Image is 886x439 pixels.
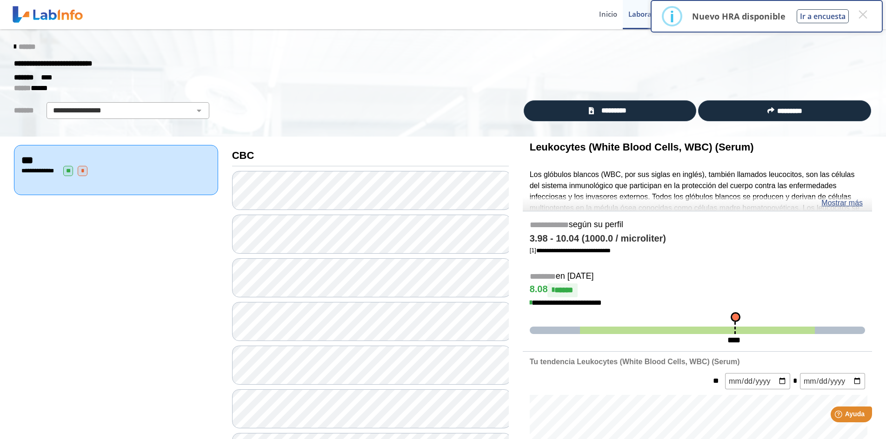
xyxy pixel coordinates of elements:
p: Los glóbulos blancos (WBC, por sus siglas en inglés), también llamados leucocitos, son las célula... [530,169,865,269]
h4: 3.98 - 10.04 (1000.0 / microliter) [530,233,865,244]
iframe: Help widget launcher [803,403,876,429]
button: Ir a encuesta [797,9,849,23]
p: Nuevo HRA disponible [692,11,786,22]
h4: 8.08 [530,283,865,297]
input: mm/dd/yyyy [800,373,865,389]
h5: en [DATE] [530,271,865,282]
button: Close this dialog [854,6,871,23]
h5: según su perfil [530,220,865,230]
b: Leukocytes (White Blood Cells, WBC) (Serum) [530,141,754,153]
b: Tu tendencia Leukocytes (White Blood Cells, WBC) (Serum) [530,358,740,366]
b: CBC [232,150,254,161]
a: [1] [530,247,611,254]
a: Mostrar más [821,197,863,209]
div: i [670,8,674,25]
input: mm/dd/yyyy [725,373,790,389]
